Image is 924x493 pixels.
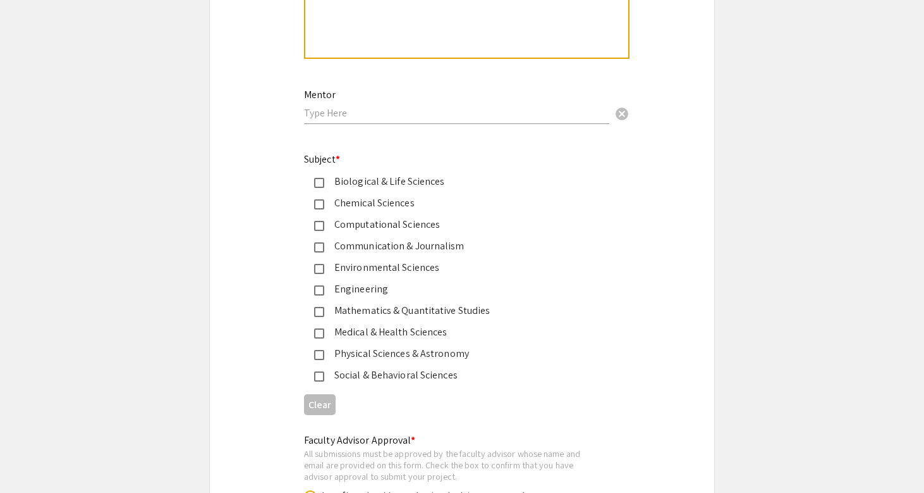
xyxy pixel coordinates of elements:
[304,394,336,415] button: Clear
[324,260,590,275] div: Environmental Sciences
[304,153,340,166] mat-label: Subject
[324,346,590,361] div: Physical Sciences & Astronomy
[304,448,600,482] div: All submissions must be approved by the faculty advisor whose name and email are provided on this...
[324,325,590,340] div: Medical & Health Sciences
[304,106,609,120] input: Type Here
[324,196,590,211] div: Chemical Sciences
[324,282,590,297] div: Engineering
[324,303,590,318] div: Mathematics & Quantitative Studies
[304,88,336,101] mat-label: Mentor
[324,239,590,254] div: Communication & Journalism
[324,217,590,232] div: Computational Sciences
[9,436,54,484] iframe: Chat
[324,174,590,189] div: Biological & Life Sciences
[614,106,629,122] span: cancel
[304,434,416,447] mat-label: Faculty Advisor Approval
[324,368,590,383] div: Social & Behavioral Sciences
[609,101,635,126] button: Clear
